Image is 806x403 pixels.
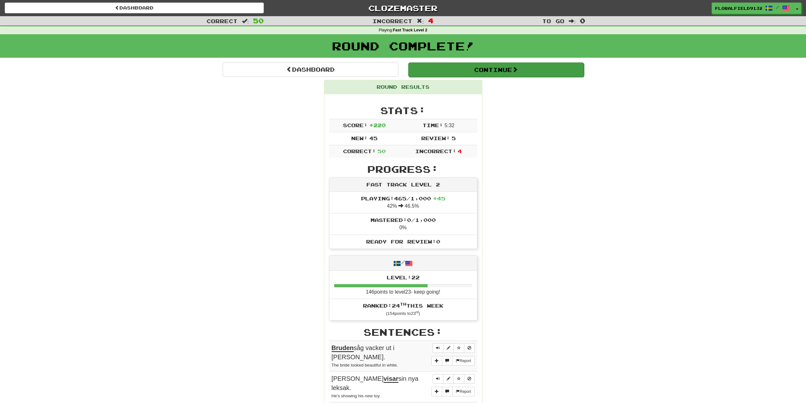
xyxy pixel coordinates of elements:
[416,310,419,314] sup: rd
[464,374,475,384] button: Toggle ignore
[580,17,585,24] span: 0
[5,3,264,13] a: Dashboard
[452,135,456,141] span: 5
[433,374,475,384] div: Sentence controls
[332,393,381,398] small: He's showing his new toy.
[393,28,428,32] strong: Fast Track Level 2
[343,148,376,154] span: Correct:
[387,274,420,280] span: Level: 22
[452,387,474,396] button: Report
[371,217,436,223] span: Mastered: 0 / 1,000
[431,387,442,396] button: Add sentence to collection
[361,195,445,201] span: Playing: 465 / 1,000
[378,148,386,154] span: 50
[417,18,424,24] span: :
[454,374,464,384] button: Toggle favorite
[454,343,464,353] button: Toggle favorite
[431,356,442,366] button: Add sentence to collection
[431,387,474,396] div: More sentence controls
[433,195,445,201] span: + 45
[332,375,419,391] span: [PERSON_NAME] sin nya leksak.
[384,375,398,383] u: visar
[443,374,454,384] button: Edit sentence
[329,164,477,174] h2: Progress:
[712,3,793,14] a: FloralField9132 /
[332,363,398,367] small: The bride looked beautiful in white.
[253,17,264,24] span: 50
[2,40,804,52] h1: Round Complete!
[431,356,474,366] div: More sentence controls
[332,344,395,361] span: såg vacker ut i [PERSON_NAME].
[206,18,238,24] span: Correct
[422,122,443,128] span: Time:
[329,256,477,270] div: /
[408,62,584,77] button: Continue
[343,122,368,128] span: Score:
[542,18,564,24] span: To go
[329,327,477,337] h2: Sentences:
[415,148,456,154] span: Incorrect:
[329,213,477,235] li: 0%
[369,135,378,141] span: 45
[569,18,576,24] span: :
[223,62,398,77] a: Dashboard
[363,302,443,309] span: Ranked: 24 this week
[369,122,386,128] span: + 220
[428,17,434,24] span: 4
[445,123,454,128] span: 5 : 32
[715,5,762,11] span: FloralField9132
[433,343,475,353] div: Sentence controls
[329,192,477,213] li: 42% 46.5%
[458,148,462,154] span: 4
[273,3,532,14] a: Clozemaster
[433,343,443,353] button: Play sentence audio
[242,18,249,24] span: :
[421,135,450,141] span: Review:
[366,238,440,244] span: Ready for Review: 0
[351,135,368,141] span: New:
[329,105,477,116] h2: Stats:
[452,356,474,366] button: Report
[443,343,454,353] button: Edit sentence
[776,5,779,10] span: /
[464,343,475,353] button: Toggle ignore
[386,311,420,316] small: ( 154 points to 23 )
[329,178,477,192] div: Fast Track Level 2
[332,344,354,352] u: Bruden
[400,302,406,306] sup: th
[329,271,477,299] li: 146 points to level 23 - keep going!
[324,80,482,94] div: Round Results
[372,18,412,24] span: Incorrect
[433,374,443,384] button: Play sentence audio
